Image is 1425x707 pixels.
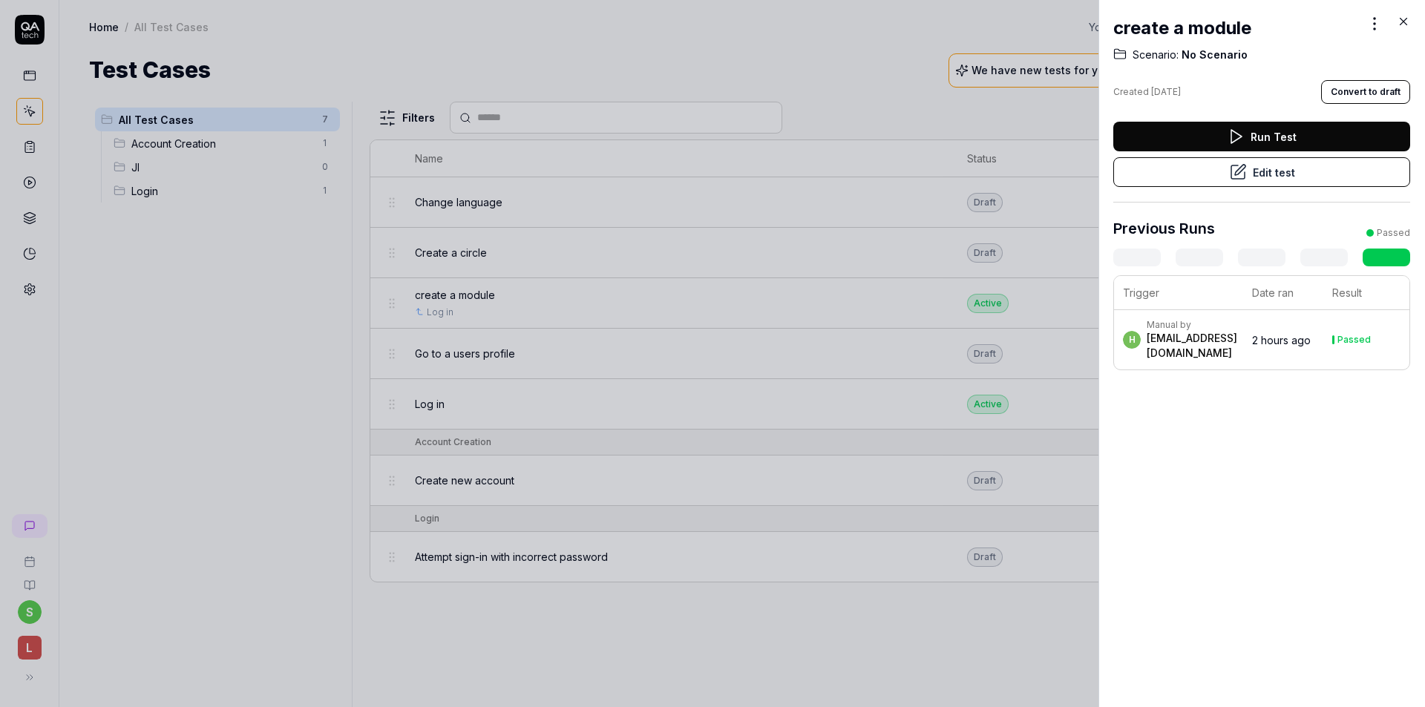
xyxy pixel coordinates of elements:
button: Run Test [1113,122,1410,151]
th: Trigger [1114,276,1243,310]
h3: Previous Runs [1113,217,1215,240]
span: h [1123,331,1141,349]
div: Passed [1377,226,1410,240]
span: Scenario: [1133,47,1179,62]
div: Created [1113,85,1181,99]
th: Result [1323,276,1409,310]
time: 2 hours ago [1252,334,1311,346]
span: No Scenario [1179,47,1248,62]
time: [DATE] [1151,86,1181,97]
div: Manual by [1147,319,1237,331]
button: Convert to draft [1321,80,1410,104]
div: [EMAIL_ADDRESS][DOMAIN_NAME] [1147,331,1237,361]
button: Edit test [1113,157,1410,187]
h2: create a module [1113,15,1251,42]
div: Passed [1337,335,1371,344]
th: Date ran [1243,276,1323,310]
